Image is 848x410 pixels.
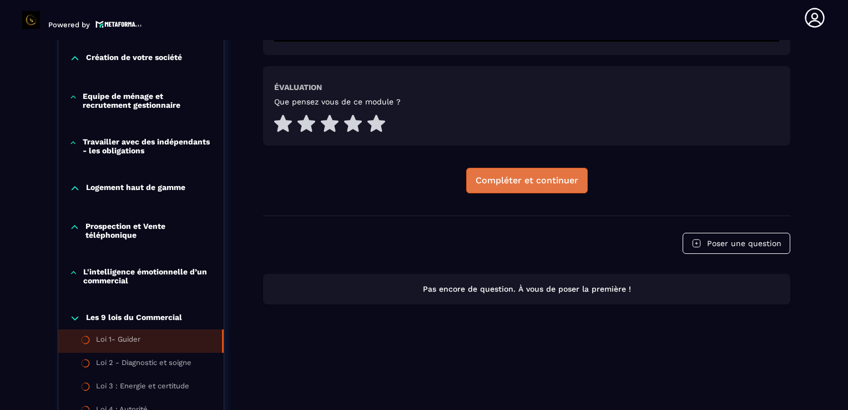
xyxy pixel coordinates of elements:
[96,382,189,394] div: Loi 3 : Energie et certitude
[86,313,182,324] p: Les 9 lois du Commercial
[274,83,322,92] h6: Évaluation
[48,21,90,29] p: Powered by
[85,222,213,239] p: Prospection et Vente téléphonique
[22,11,40,29] img: logo-branding
[83,267,213,285] p: L'intelligence émotionnelle d’un commercial
[476,175,578,186] div: Compléter et continuer
[83,137,213,155] p: Travailler avec des indépendants - les obligations
[86,53,182,64] p: Création de votre société
[96,335,140,347] div: Loi 1- Guider
[273,284,780,294] p: Pas encore de question. À vous de poser la première !
[683,233,790,254] button: Poser une question
[95,19,142,29] img: logo
[466,168,588,193] button: Compléter et continuer
[86,183,185,194] p: Logement haut de gamme
[96,358,191,371] div: Loi 2 - Diagnostic et soigne
[83,92,213,109] p: Equipe de ménage et recrutement gestionnaire
[274,97,401,106] h5: Que pensez vous de ce module ?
